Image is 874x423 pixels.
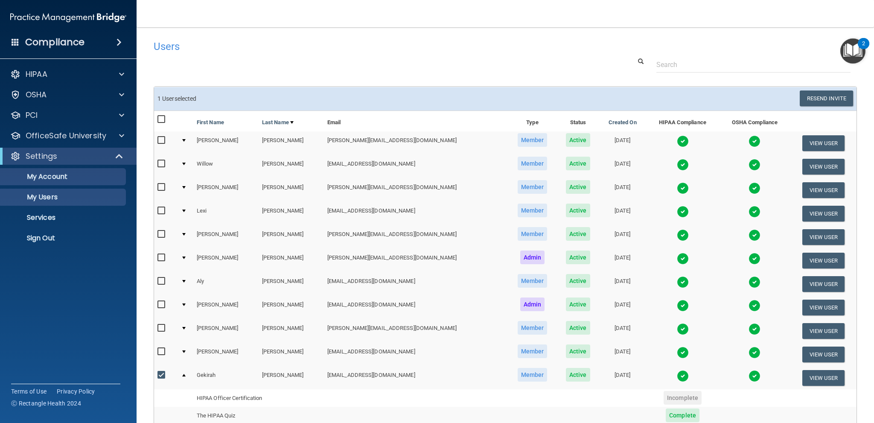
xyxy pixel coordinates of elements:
td: Gekirah [193,366,259,389]
p: My Users [6,193,122,201]
td: [PERSON_NAME][EMAIL_ADDRESS][DOMAIN_NAME] [324,249,508,272]
h4: Users [154,41,559,52]
a: First Name [197,117,224,128]
input: Search [656,57,851,73]
img: tick.e7d51cea.svg [677,229,689,241]
td: [PERSON_NAME][EMAIL_ADDRESS][DOMAIN_NAME] [324,225,508,249]
img: tick.e7d51cea.svg [749,347,760,359]
td: [EMAIL_ADDRESS][DOMAIN_NAME] [324,155,508,178]
span: Member [518,344,548,358]
p: PCI [26,110,38,120]
img: tick.e7d51cea.svg [677,253,689,265]
td: [PERSON_NAME] [259,319,324,343]
td: Aly [193,272,259,296]
p: OfficeSafe University [26,131,106,141]
td: [DATE] [599,178,646,202]
td: [DATE] [599,131,646,155]
span: Member [518,274,548,288]
img: tick.e7d51cea.svg [677,323,689,335]
button: View User [802,347,845,362]
button: View User [802,182,845,198]
span: Member [518,133,548,147]
td: [PERSON_NAME] [259,366,324,389]
a: Settings [10,151,124,161]
span: Member [518,227,548,241]
th: Status [557,111,599,131]
img: tick.e7d51cea.svg [677,276,689,288]
span: Member [518,180,548,194]
span: Active [566,204,590,217]
img: tick.e7d51cea.svg [749,206,760,218]
button: View User [802,159,845,175]
div: 2 [862,44,865,55]
span: Incomplete [664,391,702,405]
span: Active [566,368,590,382]
span: Active [566,344,590,358]
a: PCI [10,110,124,120]
span: Ⓒ Rectangle Health 2024 [11,399,81,408]
span: Member [518,157,548,170]
td: [DATE] [599,225,646,249]
td: [PERSON_NAME] [259,178,324,202]
td: [EMAIL_ADDRESS][DOMAIN_NAME] [324,343,508,366]
td: [DATE] [599,319,646,343]
img: tick.e7d51cea.svg [749,300,760,312]
img: tick.e7d51cea.svg [677,370,689,382]
td: [PERSON_NAME] [259,225,324,249]
button: View User [802,253,845,268]
button: View User [802,300,845,315]
td: [PERSON_NAME] [259,272,324,296]
td: Lexi [193,202,259,225]
th: OSHA Compliance [719,111,790,131]
img: tick.e7d51cea.svg [749,323,760,335]
span: Active [566,227,590,241]
img: tick.e7d51cea.svg [677,347,689,359]
span: Active [566,133,590,147]
a: OfficeSafe University [10,131,124,141]
span: Active [566,274,590,288]
td: [EMAIL_ADDRESS][DOMAIN_NAME] [324,366,508,389]
td: [PERSON_NAME][EMAIL_ADDRESS][DOMAIN_NAME] [324,319,508,343]
th: Email [324,111,508,131]
a: Terms of Use [11,387,47,396]
p: Settings [26,151,57,161]
td: [PERSON_NAME] [259,131,324,155]
td: [EMAIL_ADDRESS][DOMAIN_NAME] [324,296,508,319]
td: [PERSON_NAME] [193,343,259,366]
p: Sign Out [6,234,122,242]
td: [PERSON_NAME] [259,343,324,366]
a: Created On [609,117,637,128]
button: View User [802,323,845,339]
img: tick.e7d51cea.svg [749,229,760,241]
p: HIPAA [26,69,47,79]
button: View User [802,135,845,151]
td: [PERSON_NAME] [259,296,324,319]
td: [PERSON_NAME] [259,249,324,272]
img: tick.e7d51cea.svg [677,159,689,171]
td: [DATE] [599,155,646,178]
span: Admin [520,298,545,311]
span: Member [518,321,548,335]
a: Last Name [262,117,294,128]
td: [EMAIL_ADDRESS][DOMAIN_NAME] [324,272,508,296]
span: Active [566,251,590,264]
img: tick.e7d51cea.svg [677,206,689,218]
td: [EMAIL_ADDRESS][DOMAIN_NAME] [324,202,508,225]
td: [PERSON_NAME] [193,178,259,202]
img: tick.e7d51cea.svg [749,182,760,194]
td: [PERSON_NAME][EMAIL_ADDRESS][DOMAIN_NAME] [324,178,508,202]
span: Active [566,321,590,335]
button: View User [802,229,845,245]
img: PMB logo [10,9,126,26]
img: tick.e7d51cea.svg [749,159,760,171]
img: tick.e7d51cea.svg [749,135,760,147]
img: tick.e7d51cea.svg [677,135,689,147]
th: HIPAA Compliance [646,111,719,131]
td: [DATE] [599,202,646,225]
iframe: Drift Widget Chat Controller [727,363,864,397]
span: Member [518,204,548,217]
td: [PERSON_NAME] [193,319,259,343]
td: Willow [193,155,259,178]
td: [PERSON_NAME] [193,296,259,319]
img: tick.e7d51cea.svg [749,253,760,265]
